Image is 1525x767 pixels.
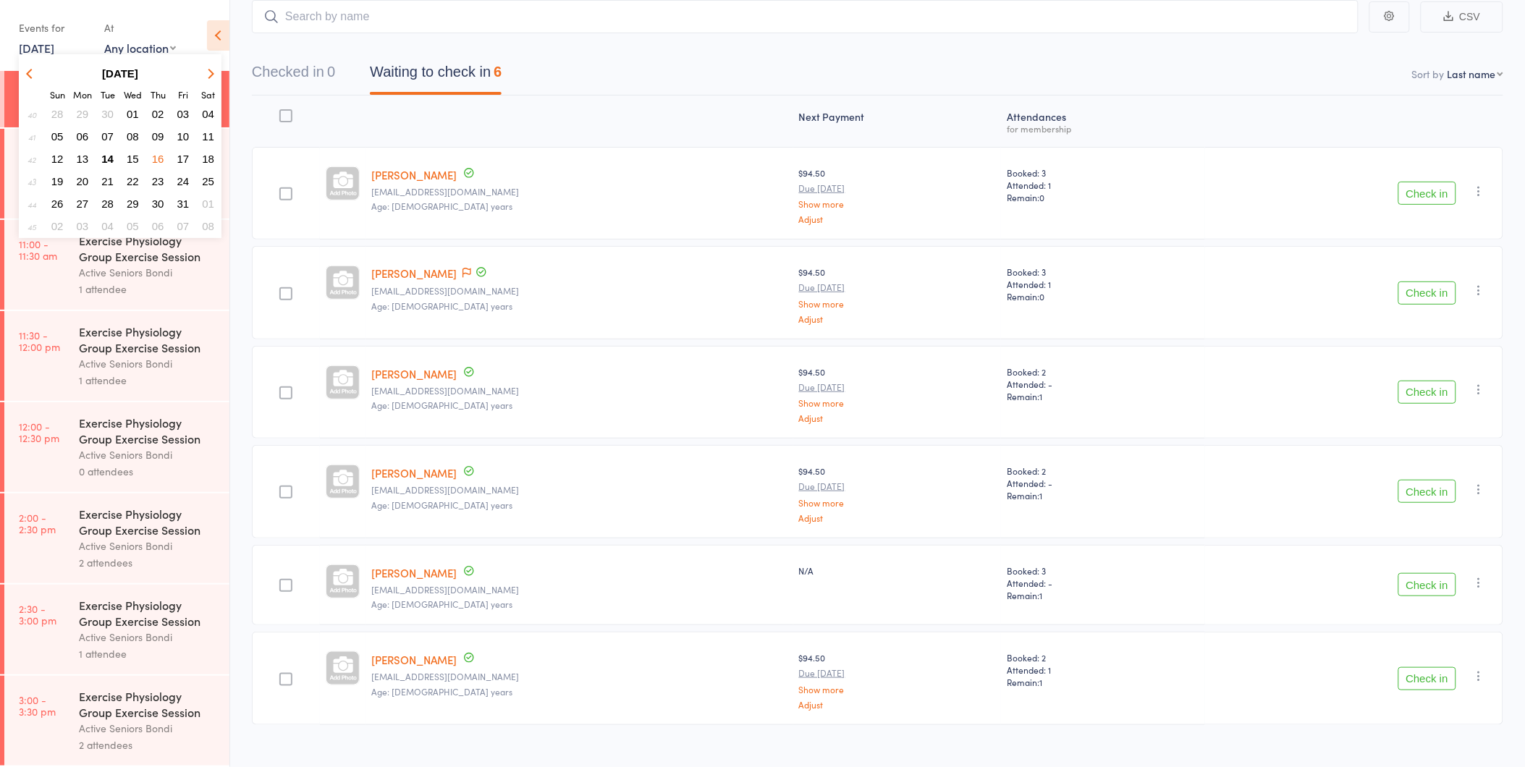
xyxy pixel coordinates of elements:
[1007,589,1199,601] span: Remain:
[799,481,995,491] small: Due [DATE]
[202,108,214,120] span: 04
[122,149,144,169] button: 15
[1007,124,1199,133] div: for membership
[799,382,995,392] small: Due [DATE]
[1007,465,1199,477] span: Booked: 2
[1421,1,1503,33] button: CSV
[152,108,164,120] span: 02
[127,175,139,187] span: 22
[1007,266,1199,278] span: Booked: 3
[122,194,144,213] button: 29
[79,415,217,446] div: Exercise Physiology Group Exercise Session
[1007,166,1199,179] span: Booked: 3
[127,198,139,210] span: 29
[1007,365,1199,378] span: Booked: 2
[1007,564,1199,577] span: Booked: 3
[1007,390,1199,402] span: Remain:
[1039,390,1042,402] span: 1
[177,130,190,143] span: 10
[79,645,217,662] div: 1 attendee
[77,108,89,120] span: 29
[127,153,139,165] span: 15
[101,220,114,232] span: 04
[152,220,164,232] span: 06
[147,149,169,169] button: 16
[202,175,214,187] span: 25
[96,194,119,213] button: 28
[4,676,229,766] a: 3:00 -3:30 pmExercise Physiology Group Exercise SessionActive Seniors Bondi2 attendees
[19,603,56,626] time: 2:30 - 3:00 pm
[46,171,69,191] button: 19
[77,153,89,165] span: 13
[96,149,119,169] button: 14
[152,130,164,143] span: 09
[799,564,995,577] div: N/A
[1398,480,1456,503] button: Check in
[79,372,217,389] div: 1 attendee
[101,153,114,165] span: 14
[197,171,219,191] button: 25
[371,300,512,312] span: Age: [DEMOGRAPHIC_DATA] years
[79,463,217,480] div: 0 attendees
[28,176,36,187] em: 43
[1007,179,1199,191] span: Attended: 1
[1007,278,1199,290] span: Attended: 1
[799,465,995,522] div: $94.50
[799,199,995,208] a: Show more
[101,88,115,101] small: Tuesday
[1039,191,1044,203] span: 0
[371,565,457,580] a: [PERSON_NAME]
[147,171,169,191] button: 23
[124,88,142,101] small: Wednesday
[19,512,56,535] time: 2:00 - 2:30 pm
[202,220,214,232] span: 08
[799,398,995,407] a: Show more
[72,104,94,124] button: 29
[1448,67,1496,81] div: Last name
[51,175,64,187] span: 19
[371,266,457,281] a: [PERSON_NAME]
[799,685,995,694] a: Show more
[79,737,217,753] div: 2 attendees
[371,286,787,296] small: gailbooth@ozemail.com.au
[79,629,217,645] div: Active Seniors Bondi
[1007,676,1199,688] span: Remain:
[371,399,512,411] span: Age: [DEMOGRAPHIC_DATA] years
[50,88,65,101] small: Sunday
[51,220,64,232] span: 02
[4,402,229,492] a: 12:00 -12:30 pmExercise Physiology Group Exercise SessionActive Seniors Bondi0 attendees
[73,88,92,101] small: Monday
[127,108,139,120] span: 01
[371,585,787,595] small: Ang.mart@yahoo.com.au
[151,88,166,101] small: Thursday
[122,216,144,236] button: 05
[799,214,995,224] a: Adjust
[4,311,229,401] a: 11:30 -12:00 pmExercise Physiology Group Exercise SessionActive Seniors Bondi1 attendee
[46,194,69,213] button: 26
[197,127,219,146] button: 11
[4,38,229,127] a: 10:00 -10:30 amExercise Physiology Group Exercise SessionActive Seniors Bondi6 attendees
[1007,191,1199,203] span: Remain:
[793,102,1001,140] div: Next Payment
[1007,477,1199,489] span: Attended: -
[799,266,995,323] div: $94.50
[19,694,56,717] time: 3:00 - 3:30 pm
[1039,676,1042,688] span: 1
[101,130,114,143] span: 07
[51,108,64,120] span: 28
[1007,577,1199,589] span: Attended: -
[177,220,190,232] span: 07
[77,220,89,232] span: 03
[177,198,190,210] span: 31
[4,220,229,310] a: 11:00 -11:30 amExercise Physiology Group Exercise SessionActive Seniors Bondi1 attendee
[371,598,512,610] span: Age: [DEMOGRAPHIC_DATA] years
[371,167,457,182] a: [PERSON_NAME]
[1007,378,1199,390] span: Attended: -
[46,104,69,124] button: 28
[197,194,219,213] button: 01
[19,40,54,56] a: [DATE]
[799,513,995,522] a: Adjust
[172,216,195,236] button: 07
[79,720,217,737] div: Active Seniors Bondi
[4,493,229,583] a: 2:00 -2:30 pmExercise Physiology Group Exercise SessionActive Seniors Bondi2 attendees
